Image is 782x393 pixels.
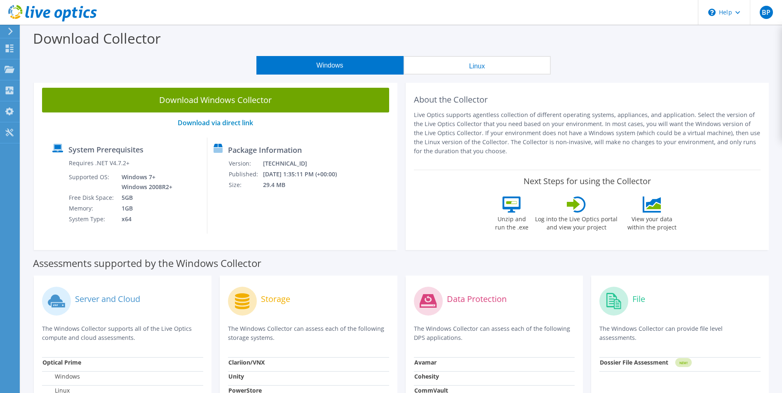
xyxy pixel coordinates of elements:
[68,172,115,192] td: Supported OS:
[75,295,140,303] label: Server and Cloud
[600,358,668,366] strong: Dossier File Assessment
[447,295,507,303] label: Data Protection
[228,180,263,190] td: Size:
[256,56,404,75] button: Windows
[228,146,302,154] label: Package Information
[115,203,174,214] td: 1GB
[404,56,551,75] button: Linux
[33,29,161,48] label: Download Collector
[115,214,174,225] td: x64
[69,159,129,167] label: Requires .NET V4.7.2+
[599,324,761,342] p: The Windows Collector can provide file level assessments.
[42,324,203,342] p: The Windows Collector supports all of the Live Optics compute and cloud assessments.
[228,358,265,366] strong: Clariion/VNX
[33,259,261,267] label: Assessments supported by the Windows Collector
[263,169,348,180] td: [DATE] 1:35:11 PM (+00:00)
[524,176,651,186] label: Next Steps for using the Collector
[535,213,618,232] label: Log into the Live Optics portal and view your project
[622,213,681,232] label: View your data within the project
[414,324,575,342] p: The Windows Collector can assess each of the following DPS applications.
[68,214,115,225] td: System Type:
[414,95,761,105] h2: About the Collector
[261,295,290,303] label: Storage
[228,372,244,380] strong: Unity
[263,180,348,190] td: 29.4 MB
[115,192,174,203] td: 5GB
[760,6,773,19] span: BP
[115,172,174,192] td: Windows 7+ Windows 2008R2+
[42,88,389,112] a: Download Windows Collector
[178,118,253,127] a: Download via direct link
[228,324,389,342] p: The Windows Collector can assess each of the following storage systems.
[632,295,645,303] label: File
[414,372,439,380] strong: Cohesity
[68,203,115,214] td: Memory:
[68,192,115,203] td: Free Disk Space:
[679,360,688,365] tspan: NEW!
[493,213,531,232] label: Unzip and run the .exe
[42,358,81,366] strong: Optical Prime
[228,169,263,180] td: Published:
[414,358,437,366] strong: Avamar
[414,110,761,156] p: Live Optics supports agentless collection of different operating systems, appliances, and applica...
[263,158,348,169] td: [TECHNICAL_ID]
[68,145,143,154] label: System Prerequisites
[42,372,80,381] label: Windows
[228,158,263,169] td: Version:
[708,9,716,16] svg: \n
